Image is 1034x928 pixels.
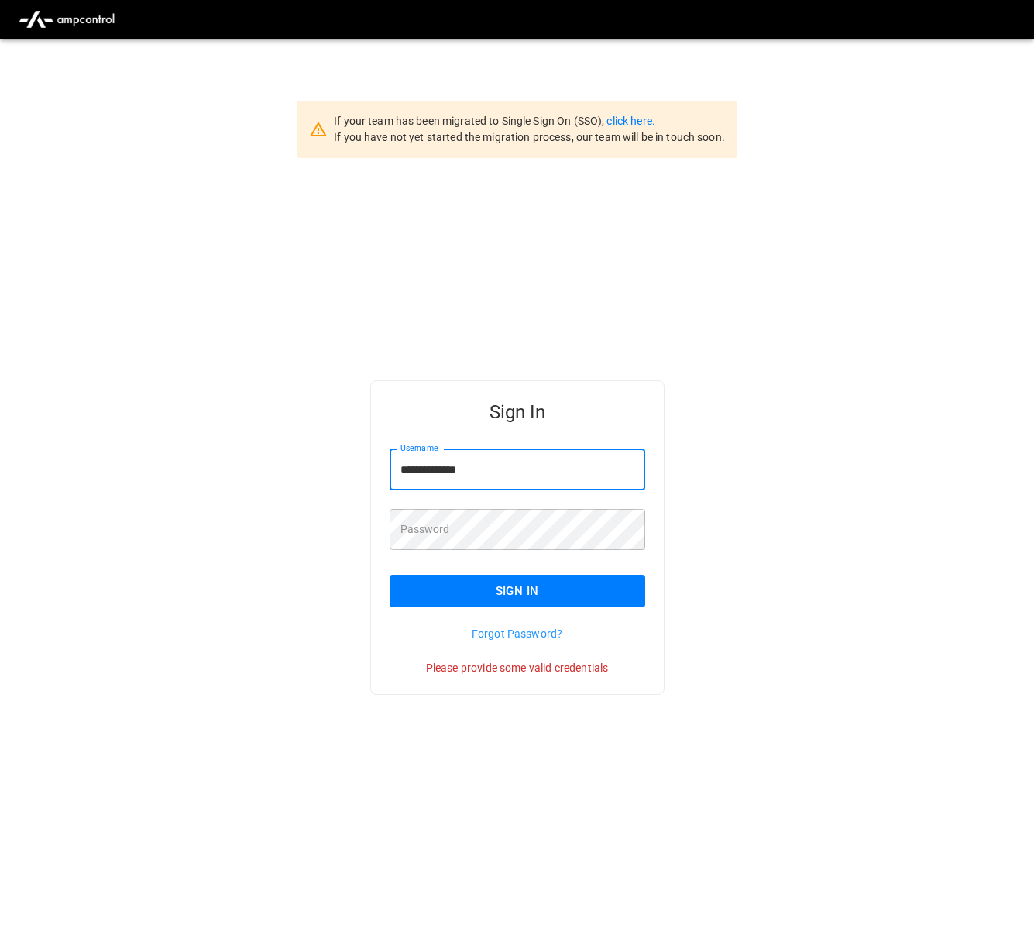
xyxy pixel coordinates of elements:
[390,626,645,641] p: Forgot Password?
[400,442,438,455] label: Username
[390,660,645,675] p: Please provide some valid credentials
[334,115,606,127] span: If your team has been migrated to Single Sign On (SSO),
[606,115,654,127] a: click here.
[12,5,121,34] img: ampcontrol.io logo
[390,575,645,607] button: Sign In
[334,131,725,143] span: If you have not yet started the migration process, our team will be in touch soon.
[390,400,645,424] h5: Sign In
